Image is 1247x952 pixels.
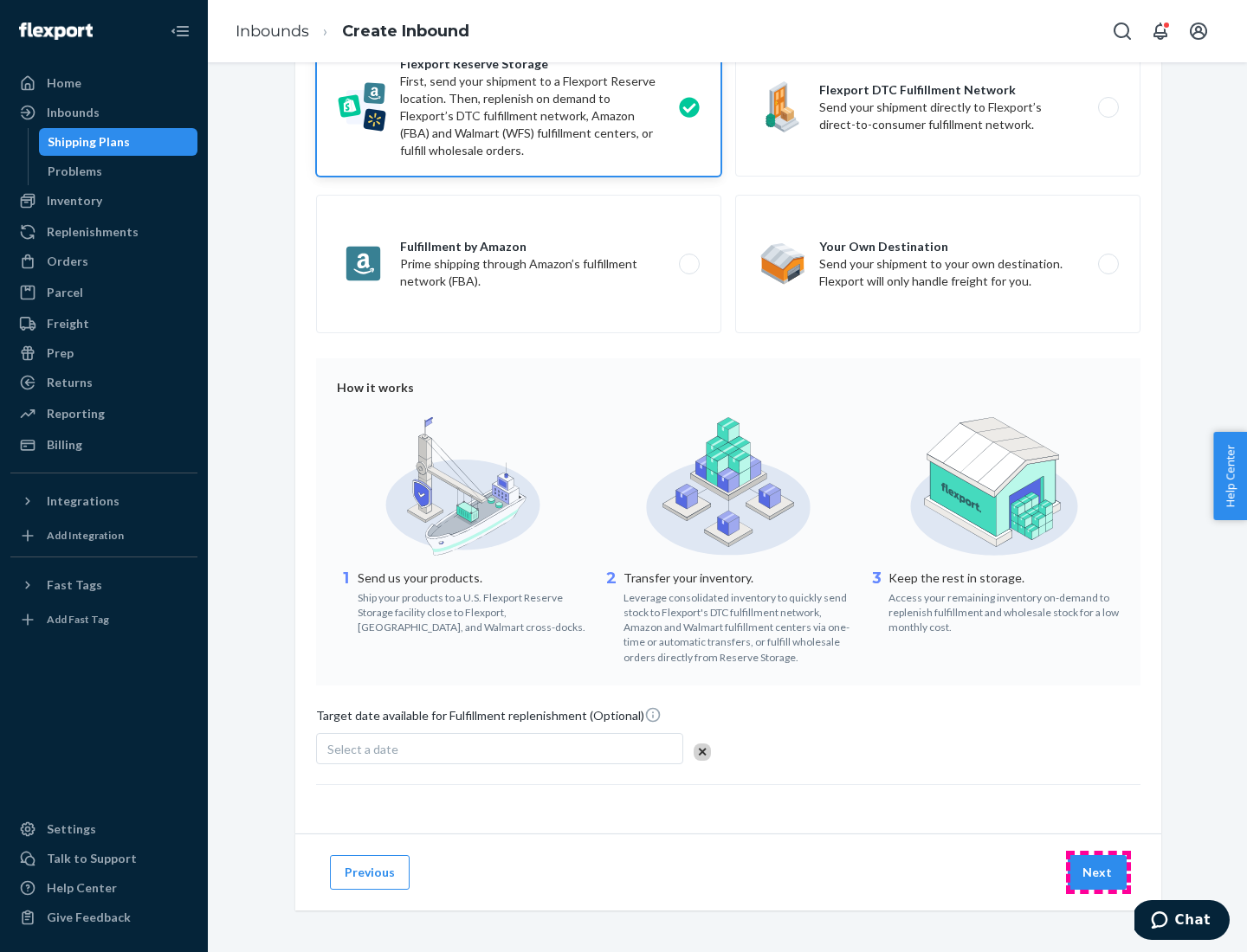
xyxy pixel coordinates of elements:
[10,69,197,97] a: Home
[10,99,197,126] a: Inbounds
[47,528,124,543] div: Add Integration
[10,904,197,931] button: Give Feedback
[163,14,197,48] button: Close Navigation
[316,706,662,731] span: Target date available for Fulfillment replenishment (Optional)
[47,820,96,838] div: Settings
[47,612,109,627] div: Add Fast Tag
[47,576,102,594] div: Fast Tags
[1181,14,1216,48] button: Open account menu
[47,436,82,453] div: Billing
[342,22,469,41] a: Create Inbound
[10,248,197,275] a: Orders
[39,158,198,185] a: Problems
[10,606,197,634] a: Add Fast Tag
[47,344,74,362] div: Prep
[10,571,197,599] button: Fast Tags
[10,310,197,338] a: Freight
[337,568,354,634] div: 1
[47,74,81,92] div: Home
[47,192,102,209] div: Inventory
[1105,14,1140,48] button: Open Search Box
[236,22,309,41] a: Inbounds
[39,128,198,156] a: Shipping Plans
[10,187,197,215] a: Inventory
[222,6,483,57] ol: breadcrumbs
[868,568,885,634] div: 3
[1213,432,1247,520] button: Help Center
[10,522,197,550] a: Add Integration
[47,315,89,332] div: Freight
[47,909,131,926] div: Give Feedback
[47,253,88,270] div: Orders
[10,815,197,843] a: Settings
[1134,900,1230,943] iframe: Opens a widget where you can chat to one of our agents
[47,284,83,301] div: Parcel
[47,879,117,897] div: Help Center
[1068,855,1127,890] button: Next
[10,431,197,459] a: Billing
[603,568,620,665] div: 2
[47,850,137,867] div: Talk to Support
[10,369,197,396] a: Returns
[47,223,139,241] div: Replenishments
[10,845,197,872] button: Talk to Support
[19,23,93,40] img: Flexport logo
[10,339,197,367] a: Prep
[10,487,197,515] button: Integrations
[888,569,1120,587] p: Keep the rest in storage.
[358,587,589,634] div: Ship your products to a U.S. Flexport Reserve Storage facility close to Flexport, [GEOGRAPHIC_DAT...
[10,218,197,246] a: Replenishments
[888,587,1120,634] div: Access your remaining inventory on-demand to replenish fulfillment and wholesale stock for a low ...
[48,133,130,151] div: Shipping Plans
[623,587,855,665] div: Leverage consolidated inventory to quickly send stock to Flexport's DTC fulfillment network, Amaz...
[48,163,102,180] div: Problems
[623,569,855,587] p: Transfer your inventory.
[47,374,93,391] div: Returns
[358,569,589,587] p: Send us your products.
[10,279,197,306] a: Parcel
[47,405,105,422] div: Reporting
[1143,14,1178,48] button: Open notifications
[327,742,398,756] span: Select a date
[10,400,197,428] a: Reporting
[10,874,197,902] a: Help Center
[47,104,100,121] div: Inbounds
[47,492,120,510] div: Integrations
[330,855,410,890] button: Previous
[337,379,1120,396] div: How it works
